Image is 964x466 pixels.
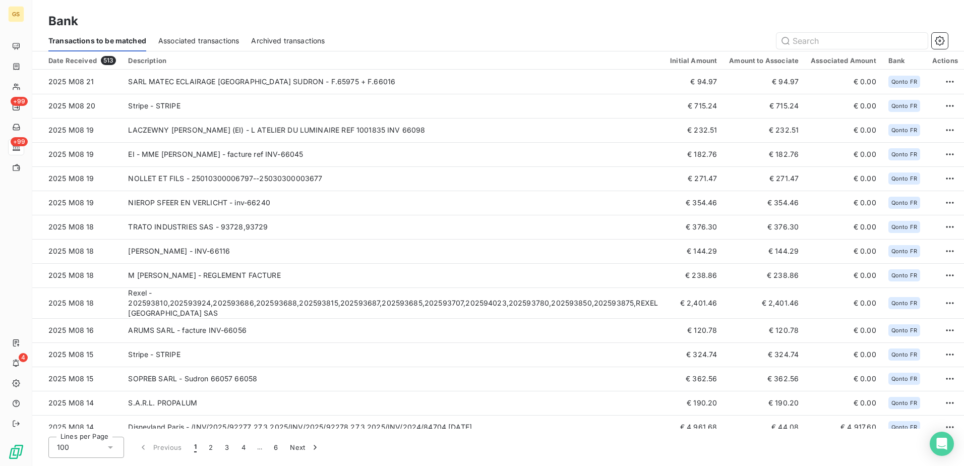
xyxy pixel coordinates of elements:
[8,99,24,115] a: +99
[8,444,24,460] img: Logo LeanPay
[664,287,723,318] td: € 2,401.46
[11,97,28,106] span: +99
[11,137,28,146] span: +99
[891,400,917,406] span: Qonto FR
[8,6,24,22] div: GS
[122,367,664,391] td: SOPREB SARL - Sudron 66057 66058
[723,94,805,118] td: € 715.24
[664,118,723,142] td: € 232.51
[32,367,122,391] td: 2025 M08 15
[723,239,805,263] td: € 144.29
[252,439,268,455] span: …
[930,432,954,456] div: Open Intercom Messenger
[805,118,882,142] td: € 0.00
[723,142,805,166] td: € 182.76
[723,263,805,287] td: € 238.86
[158,36,239,46] span: Associated transactions
[122,263,664,287] td: M [PERSON_NAME] - REGLEMENT FACTURE
[19,353,28,362] span: 4
[891,424,917,430] span: Qonto FR
[32,318,122,342] td: 2025 M08 16
[32,142,122,166] td: 2025 M08 19
[805,70,882,94] td: € 0.00
[32,263,122,287] td: 2025 M08 18
[888,56,920,65] div: Bank
[128,56,658,65] div: Description
[188,437,203,458] button: 1
[805,318,882,342] td: € 0.00
[122,415,664,439] td: Disneyland Paris - /INV/2025/92277 27.3.2025/INV/2025/92278 27.3.2025/INV/2024/84704 [DATE]
[268,437,284,458] button: 6
[48,56,116,65] div: Date Received
[122,191,664,215] td: NIEROP SFEER EN VERLICHT - inv-66240
[776,33,928,49] input: Search
[664,415,723,439] td: € 4,961.68
[122,342,664,367] td: Stripe - STRIPE
[32,391,122,415] td: 2025 M08 14
[664,367,723,391] td: € 362.56
[32,287,122,318] td: 2025 M08 18
[932,56,958,65] div: Actions
[723,70,805,94] td: € 94.97
[805,191,882,215] td: € 0.00
[101,56,116,65] span: 513
[32,415,122,439] td: 2025 M08 14
[891,376,917,382] span: Qonto FR
[48,36,146,46] span: Transactions to be matched
[122,318,664,342] td: ARUMS SARL - facture INV-66056
[805,391,882,415] td: € 0.00
[723,118,805,142] td: € 232.51
[32,70,122,94] td: 2025 M08 21
[805,287,882,318] td: € 0.00
[664,166,723,191] td: € 271.47
[664,318,723,342] td: € 120.78
[122,94,664,118] td: Stripe - STRIPE
[891,79,917,85] span: Qonto FR
[891,272,917,278] span: Qonto FR
[805,415,882,439] td: € 4,917.60
[284,437,326,458] button: Next
[32,342,122,367] td: 2025 M08 15
[723,166,805,191] td: € 271.47
[805,94,882,118] td: € 0.00
[723,318,805,342] td: € 120.78
[805,142,882,166] td: € 0.00
[805,215,882,239] td: € 0.00
[805,367,882,391] td: € 0.00
[122,287,664,318] td: Rexel - 202593810,202593924,202593686,202593688,202593815,202593687,202593685,202593707,202594023...
[48,12,79,30] h3: Bank
[891,176,917,182] span: Qonto FR
[32,94,122,118] td: 2025 M08 20
[664,191,723,215] td: € 354.46
[723,367,805,391] td: € 362.56
[891,127,917,133] span: Qonto FR
[664,342,723,367] td: € 324.74
[132,437,188,458] button: Previous
[891,151,917,157] span: Qonto FR
[723,191,805,215] td: € 354.46
[891,300,917,306] span: Qonto FR
[664,70,723,94] td: € 94.97
[194,442,197,452] span: 1
[122,391,664,415] td: S.A.R.L. PROPALUM
[32,191,122,215] td: 2025 M08 19
[122,215,664,239] td: TRATO INDUSTRIES SAS - 93728,93729
[664,391,723,415] td: € 190.20
[219,437,235,458] button: 3
[670,56,717,65] div: Initial Amount
[32,118,122,142] td: 2025 M08 19
[122,239,664,263] td: [PERSON_NAME] - INV-66116
[664,215,723,239] td: € 376.30
[57,442,69,452] span: 100
[891,103,917,109] span: Qonto FR
[891,352,917,358] span: Qonto FR
[664,94,723,118] td: € 715.24
[122,70,664,94] td: SARL MATEC ECLAIRAGE [GEOGRAPHIC_DATA] SUDRON - F.65975 + F.66016
[805,263,882,287] td: € 0.00
[729,56,799,65] div: Amount to Associate
[891,224,917,230] span: Qonto FR
[811,56,876,65] div: Associated Amount
[805,239,882,263] td: € 0.00
[32,215,122,239] td: 2025 M08 18
[8,139,24,155] a: +99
